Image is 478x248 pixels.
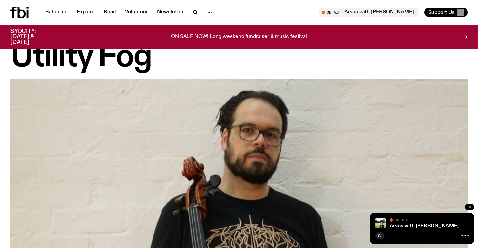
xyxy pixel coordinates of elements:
[424,8,468,17] button: Support Us
[121,8,152,17] a: Volunteer
[73,8,99,17] a: Explore
[318,8,419,17] button: On AirArvos with [PERSON_NAME]
[395,218,408,222] span: On Air
[171,34,307,40] p: ON SALE NOW! Long weekend fundraiser & music festival
[42,8,72,17] a: Schedule
[10,43,468,72] h1: Utility Fog
[375,218,386,228] img: Bri is smiling and wearing a black t-shirt. She is standing in front of a lush, green field. Ther...
[390,223,459,228] a: Arvos with [PERSON_NAME]
[10,29,52,45] h3: SYDCITY: [DATE] & [DATE]
[428,9,455,15] span: Support Us
[153,8,188,17] a: Newsletter
[100,8,120,17] a: Read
